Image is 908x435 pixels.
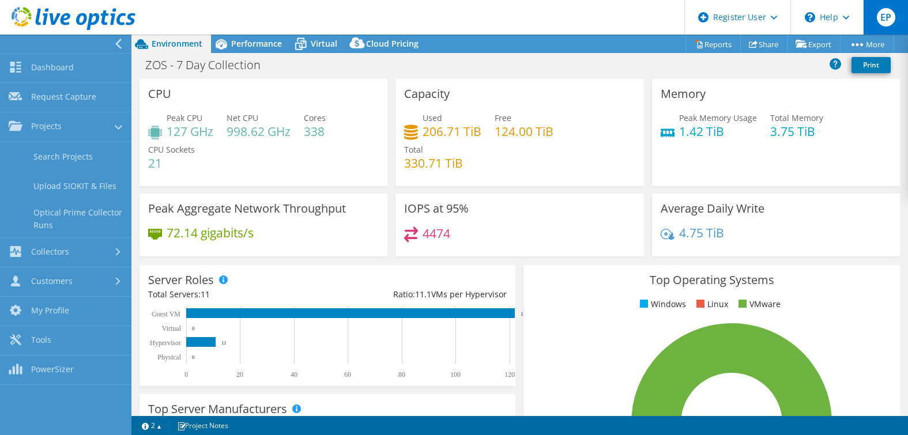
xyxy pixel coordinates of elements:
h4: 4474 [423,227,450,240]
h4: 1.42 TiB [679,125,757,138]
a: Reports [685,35,741,53]
span: 11 [201,289,210,300]
text: 0 [192,354,195,360]
h3: Top Operating Systems [532,274,891,286]
text: 20 [236,370,243,379]
text: Physical [157,353,181,361]
text: Virtual [162,324,182,332]
h3: Average Daily Write [661,202,764,215]
text: 120 [504,370,515,379]
text: 0 [192,326,195,331]
a: Share [740,35,788,53]
a: More [840,35,894,53]
h3: Capacity [404,88,450,100]
h4: 330.71 TiB [404,157,463,169]
text: 60 [344,370,351,379]
span: 11.1 [415,289,431,300]
a: Export [787,35,841,53]
li: Linux [694,298,728,311]
h3: Server Roles [148,274,214,286]
text: 100 [450,370,461,379]
a: Project Notes [169,418,236,433]
h4: 3.75 TiB [770,125,823,138]
h4: 127 GHz [167,125,213,138]
text: Hypervisor [150,339,181,347]
span: Net CPU [227,112,258,123]
span: Virtual [311,38,337,49]
h4: 21 [148,157,195,169]
div: Total Servers: [148,288,327,301]
li: VMware [736,298,781,311]
span: Cloud Pricing [366,38,419,49]
span: Total Memory [770,112,823,123]
svg: \n [805,12,815,22]
text: 0 [184,370,188,379]
h4: 206.71 TiB [423,125,481,138]
div: Ratio: VMs per Hypervisor [327,288,507,301]
span: Peak Memory Usage [679,112,757,123]
span: EP [877,8,895,27]
span: CPU Sockets [148,144,195,155]
span: Peak CPU [167,112,202,123]
span: Performance [231,38,282,49]
span: Cores [304,112,326,123]
li: Windows [637,298,686,311]
a: 2 [134,418,169,433]
h4: 998.62 GHz [227,125,291,138]
h3: Memory [661,88,706,100]
h3: IOPS at 95% [404,202,469,215]
h4: 4.75 TiB [679,226,724,239]
span: Free [495,112,511,123]
h4: 338 [304,125,326,138]
h1: ZOS - 7 Day Collection [140,59,278,71]
span: Environment [152,38,202,49]
h4: 124.00 TiB [495,125,553,138]
h4: 72.14 gigabits/s [167,226,254,239]
h3: Top Server Manufacturers [148,403,287,415]
h3: Peak Aggregate Network Throughput [148,202,346,215]
a: Print [852,57,891,73]
span: Used [423,112,442,123]
text: 11 [221,340,227,346]
span: Total [404,144,423,155]
text: 80 [398,370,405,379]
text: 40 [291,370,297,379]
text: Guest VM [152,310,180,318]
h3: CPU [148,88,171,100]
